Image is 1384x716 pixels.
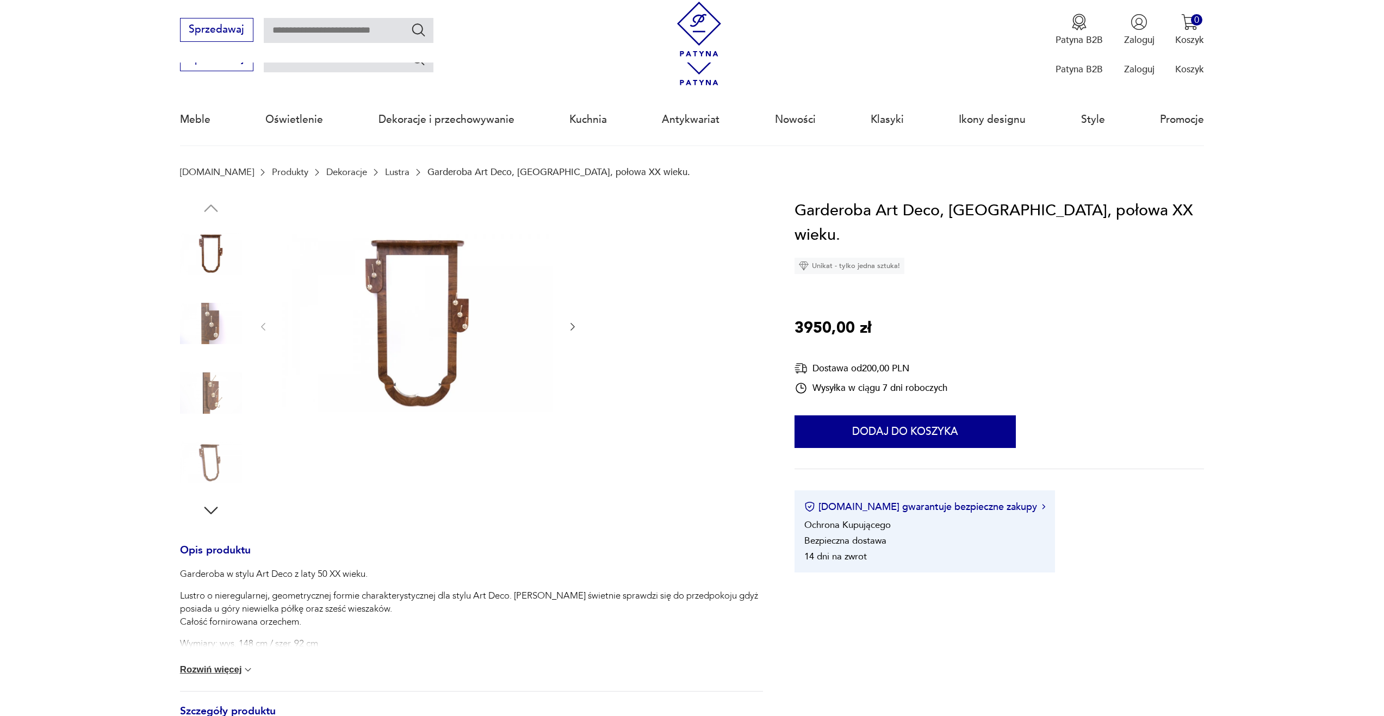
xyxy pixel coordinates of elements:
[804,550,867,563] li: 14 dni na zwrot
[871,95,904,145] a: Klasyki
[1056,34,1103,46] p: Patyna B2B
[180,589,763,628] p: Lustro o nieregularnej, geometrycznej formie charakterystycznej dla stylu Art Deco. [PERSON_NAME]...
[672,2,727,57] img: Patyna - sklep z meblami i dekoracjami vintage
[180,55,253,64] a: Sprzedawaj
[795,382,947,395] div: Wysyłka w ciągu 7 dni roboczych
[411,51,426,67] button: Szukaj
[795,258,904,274] div: Unikat - tylko jedna sztuka!
[411,22,426,38] button: Szukaj
[180,546,763,568] h3: Opis produktu
[799,261,809,271] img: Ikona diamentu
[1056,63,1103,76] p: Patyna B2B
[326,167,367,177] a: Dekoracje
[243,664,253,675] img: chevron down
[180,18,253,42] button: Sprzedawaj
[775,95,816,145] a: Nowości
[180,568,763,581] p: Garderoba w stylu Art Deco z laty 50 XX wieku.
[1042,504,1045,509] img: Ikona strzałki w prawo
[1081,95,1105,145] a: Style
[959,95,1026,145] a: Ikony designu
[180,637,763,650] p: Wymiary: wys. 148 cm / szer. 92 cm
[265,95,323,145] a: Oświetlenie
[180,431,242,493] img: Zdjęcie produktu Garderoba Art Deco, Polska, połowa XX wieku.
[1124,63,1155,76] p: Zaloguj
[804,500,1045,514] button: [DOMAIN_NAME] gwarantuje bezpieczne zakupy
[1175,14,1204,46] button: 0Koszyk
[272,167,308,177] a: Produkty
[180,223,242,285] img: Zdjęcie produktu Garderoba Art Deco, Polska, połowa XX wieku.
[795,362,947,375] div: Dostawa od 200,00 PLN
[1131,14,1147,30] img: Ikonka użytkownika
[804,534,886,547] li: Bezpieczna dostawa
[385,167,409,177] a: Lustra
[180,26,253,35] a: Sprzedawaj
[569,95,607,145] a: Kuchnia
[180,292,242,354] img: Zdjęcie produktu Garderoba Art Deco, Polska, połowa XX wieku.
[1056,14,1103,46] button: Patyna B2B
[378,95,514,145] a: Dekoracje i przechowywanie
[1175,34,1204,46] p: Koszyk
[1124,34,1155,46] p: Zaloguj
[795,198,1204,248] h1: Garderoba Art Deco, [GEOGRAPHIC_DATA], połowa XX wieku.
[1191,14,1202,26] div: 0
[180,362,242,424] img: Zdjęcie produktu Garderoba Art Deco, Polska, połowa XX wieku.
[795,316,871,341] p: 3950,00 zł
[795,362,808,375] img: Ikona dostawy
[282,198,554,453] img: Zdjęcie produktu Garderoba Art Deco, Polska, połowa XX wieku.
[795,415,1016,448] button: Dodaj do koszyka
[1124,14,1155,46] button: Zaloguj
[427,167,690,177] p: Garderoba Art Deco, [GEOGRAPHIC_DATA], połowa XX wieku.
[1056,14,1103,46] a: Ikona medaluPatyna B2B
[180,167,254,177] a: [DOMAIN_NAME]
[804,501,815,512] img: Ikona certyfikatu
[1160,95,1204,145] a: Promocje
[180,664,254,675] button: Rozwiń więcej
[804,519,891,531] li: Ochrona Kupującego
[1071,14,1088,30] img: Ikona medalu
[1181,14,1198,30] img: Ikona koszyka
[1175,63,1204,76] p: Koszyk
[180,95,210,145] a: Meble
[662,95,719,145] a: Antykwariat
